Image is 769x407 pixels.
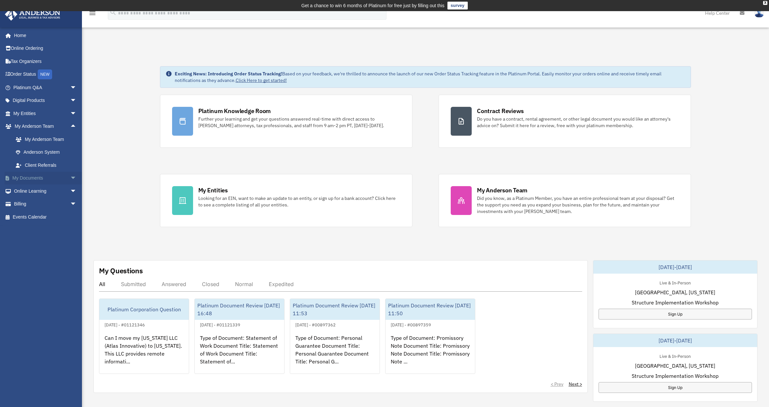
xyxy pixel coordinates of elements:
[439,95,691,148] a: Contract Reviews Do you have a contract, rental agreement, or other legal document you would like...
[195,299,284,320] div: Platinum Document Review [DATE] 16:48
[385,329,475,380] div: Type of Document: Promissory Note Document Title: Promissory Note Document Title: Promissory Note...
[439,174,691,227] a: My Anderson Team Did you know, as a Platinum Member, you have an entire professional team at your...
[5,94,87,107] a: Digital Productsarrow_drop_down
[70,107,83,120] span: arrow_drop_down
[477,186,527,194] div: My Anderson Team
[593,334,758,347] div: [DATE]-[DATE]
[654,279,696,286] div: Live & In-Person
[569,381,582,387] a: Next >
[198,195,400,208] div: Looking for an EIN, want to make an update to an entity, or sign up for a bank account? Click her...
[5,120,87,133] a: My Anderson Teamarrow_drop_up
[194,299,285,374] a: Platinum Document Review [DATE] 16:48[DATE] - #01121339Type of Document: Statement of Work Docume...
[385,299,475,320] div: Platinum Document Review [DATE] 11:50
[5,184,87,198] a: Online Learningarrow_drop_down
[5,55,87,68] a: Tax Organizers
[160,174,412,227] a: My Entities Looking for an EIN, want to make an update to an entity, or sign up for a bank accoun...
[599,309,752,320] a: Sign Up
[447,2,468,10] a: survey
[198,186,228,194] div: My Entities
[198,116,400,129] div: Further your learning and get your questions answered real-time with direct access to [PERSON_NAM...
[99,266,143,276] div: My Questions
[9,159,87,172] a: Client Referrals
[5,107,87,120] a: My Entitiesarrow_drop_down
[301,2,444,10] div: Get a chance to win 6 months of Platinum for free just by filling out this
[121,281,146,287] div: Submitted
[198,107,271,115] div: Platinum Knowledge Room
[70,81,83,94] span: arrow_drop_down
[632,372,719,380] span: Structure Implementation Workshop
[99,281,105,287] div: All
[5,68,87,81] a: Order StatusNEW
[70,184,83,198] span: arrow_drop_down
[9,146,87,159] a: Anderson System
[5,81,87,94] a: Platinum Q&Aarrow_drop_down
[195,321,246,328] div: [DATE] - #01121339
[477,195,679,215] div: Did you know, as a Platinum Member, you have an entire professional team at your disposal? Get th...
[5,198,87,211] a: Billingarrow_drop_down
[109,9,117,16] i: search
[635,362,715,370] span: [GEOGRAPHIC_DATA], [US_STATE]
[290,329,380,380] div: Type of Document: Personal Guarantee Document Title: Personal Guarantee Document Title: Personal ...
[235,281,253,287] div: Normal
[202,281,219,287] div: Closed
[195,329,284,380] div: Type of Document: Statement of Work Document Title: Statement of Work Document Title: Statement o...
[70,94,83,107] span: arrow_drop_down
[70,198,83,211] span: arrow_drop_down
[5,210,87,223] a: Events Calendar
[599,382,752,393] a: Sign Up
[9,133,87,146] a: My Anderson Team
[654,352,696,359] div: Live & In-Person
[38,69,52,79] div: NEW
[160,95,412,148] a: Platinum Knowledge Room Further your learning and get your questions answered real-time with dire...
[290,299,380,320] div: Platinum Document Review [DATE] 11:53
[290,299,380,374] a: Platinum Document Review [DATE] 11:53[DATE] - #00897362Type of Document: Personal Guarantee Docum...
[70,172,83,185] span: arrow_drop_down
[269,281,294,287] div: Expedited
[5,42,87,55] a: Online Ordering
[89,9,96,17] i: menu
[754,8,764,18] img: User Pic
[99,299,189,320] div: Platinum Corporation Question
[70,120,83,133] span: arrow_drop_up
[3,8,62,21] img: Anderson Advisors Platinum Portal
[763,1,767,5] div: close
[385,299,475,374] a: Platinum Document Review [DATE] 11:50[DATE] - #00897359Type of Document: Promissory Note Document...
[162,281,186,287] div: Answered
[5,29,83,42] a: Home
[477,107,524,115] div: Contract Reviews
[385,321,436,328] div: [DATE] - #00897359
[290,321,341,328] div: [DATE] - #00897362
[477,116,679,129] div: Do you have a contract, rental agreement, or other legal document you would like an attorney's ad...
[175,71,282,77] strong: Exciting News: Introducing Order Status Tracking!
[635,288,715,296] span: [GEOGRAPHIC_DATA], [US_STATE]
[5,172,87,185] a: My Documentsarrow_drop_down
[89,11,96,17] a: menu
[236,77,287,83] a: Click Here to get started!
[593,261,758,274] div: [DATE]-[DATE]
[99,321,150,328] div: [DATE] - #01121346
[99,329,189,380] div: Can I move my [US_STATE] LLC (Atlas Innovative) to [US_STATE]. This LLC provides remote informati...
[99,299,189,374] a: Platinum Corporation Question[DATE] - #01121346Can I move my [US_STATE] LLC (Atlas Innovative) to...
[632,299,719,306] span: Structure Implementation Workshop
[175,70,686,84] div: Based on your feedback, we're thrilled to announce the launch of our new Order Status Tracking fe...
